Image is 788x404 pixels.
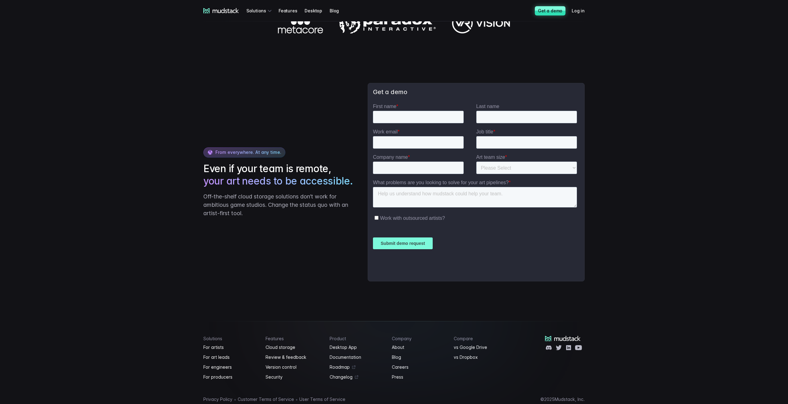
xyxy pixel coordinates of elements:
a: For artists [203,344,258,351]
a: Cloud storage [266,344,323,351]
a: Get a demo [535,6,565,15]
iframe: Form 4 [373,103,579,276]
a: Documentation [330,354,384,361]
h4: Product [330,336,384,341]
a: Features [279,5,305,16]
div: © 2025 Mudstack, Inc. [540,397,585,402]
h4: Company [392,336,447,341]
a: Desktop [305,5,330,16]
a: vs Google Drive [454,344,509,351]
a: Press [392,373,447,381]
span: your art needs to be accessible. [203,175,353,187]
a: Log in [572,5,592,16]
a: Security [266,373,323,381]
span: • [234,396,236,402]
p: Off-the-shelf cloud storage solutions don’t work for ambitious game studios. Change the status qu... [203,192,355,217]
a: Careers [392,363,447,371]
a: Privacy Policy [203,396,232,403]
a: Roadmap [330,363,384,371]
h4: Solutions [203,336,258,341]
a: Review & feedback [266,354,323,361]
a: Blog [392,354,447,361]
a: mudstack logo [203,8,239,14]
a: For engineers [203,363,258,371]
a: About [392,344,447,351]
a: mudstack logo [545,336,581,341]
h4: Compare [454,336,509,341]
a: For art leads [203,354,258,361]
a: Customer Terms of Service [238,396,294,403]
a: For producers [203,373,258,381]
a: User Terms of Service [299,396,345,403]
a: Changelog [330,373,384,381]
a: Desktop App [330,344,384,351]
h3: Get a demo [373,88,579,96]
h2: Even if your team is remote, [203,163,355,187]
h4: Features [266,336,323,341]
a: Version control [266,363,323,371]
a: Blog [330,5,346,16]
span: • [295,396,298,402]
a: vs Dropbox [454,354,509,361]
div: Solutions [246,5,274,16]
span: From everywhere. At any time. [215,150,281,155]
img: Logos of companies using mudstack. [278,13,510,33]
